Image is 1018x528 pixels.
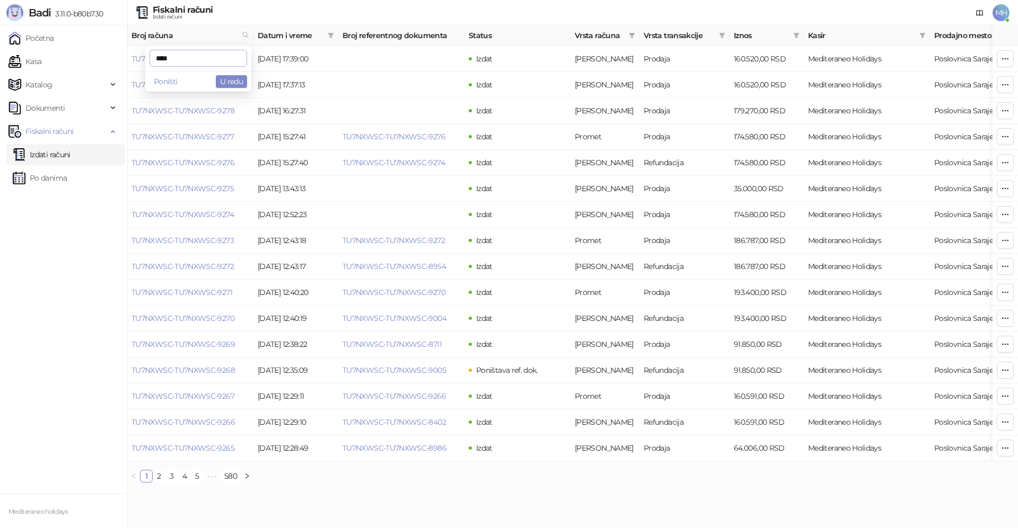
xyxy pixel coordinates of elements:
td: TU7NXWSC-TU7NXWSC-9272 [127,254,253,280]
td: Promet [571,228,639,254]
td: Mediteraneo Holidays [804,72,930,98]
td: Mediteraneo Holidays [804,435,930,461]
span: filter [328,32,334,39]
span: Vrsta računa [575,30,625,41]
td: Refundacija [639,409,730,435]
span: left [130,473,137,479]
td: [DATE] 12:43:17 [253,254,338,280]
a: TU7NXWSC-TU7NXWSC-9266 [343,391,446,401]
li: 3 [165,470,178,482]
span: Datum i vreme [258,30,323,41]
span: 3.11.0-b80b730 [51,9,103,19]
td: Mediteraneo Holidays [804,254,930,280]
td: TU7NXWSC-TU7NXWSC-9273 [127,228,253,254]
a: TU7NXWSC-TU7NXWSC-9004 [343,314,446,323]
td: Avans [571,435,639,461]
td: TU7NXWSC-TU7NXWSC-9274 [127,202,253,228]
td: TU7NXWSC-TU7NXWSC-9270 [127,306,253,332]
td: Prodaja [639,72,730,98]
td: Prodaja [639,98,730,124]
td: 91.850,00 RSD [730,357,804,383]
a: TU7NXWSC-TU7NXWSC-9265 [131,443,234,453]
span: Izdat [476,262,493,271]
span: ••• [204,470,221,482]
td: TU7NXWSC-TU7NXWSC-9277 [127,124,253,150]
li: 580 [221,470,241,482]
a: TU7NXWSC-TU7NXWSC-9268 [131,365,235,375]
a: 4 [179,470,190,482]
td: Avans [571,72,639,98]
span: Izdat [476,80,493,90]
span: filter [719,32,725,39]
td: Prodaja [639,383,730,409]
span: Izdat [476,236,493,245]
li: 5 [191,470,204,482]
td: 186.787,00 RSD [730,228,804,254]
span: Izdat [476,106,493,115]
a: 580 [221,470,240,482]
span: Kasir [808,30,915,41]
a: TU7NXWSC-TU7NXWSC-8954 [343,262,446,271]
span: Dokumenti [25,97,65,119]
a: 5 [191,470,203,482]
span: Broj računa [131,30,238,41]
span: filter [791,28,802,43]
td: 91.850,00 RSD [730,332,804,357]
td: Promet [571,280,639,306]
td: Mediteraneo Holidays [804,280,930,306]
a: TU7NXWSC-TU7NXWSC-9269 [131,339,235,349]
td: Promet [571,383,639,409]
span: Poništava ref. dok. [476,365,538,375]
th: Broj referentnog dokumenta [338,25,464,46]
td: 160.591,00 RSD [730,409,804,435]
a: TU7NXWSC-TU7NXWSC-9271 [131,288,232,297]
span: Vrsta transakcije [644,30,715,41]
td: Prodaja [639,280,730,306]
td: [DATE] 13:43:13 [253,176,338,202]
td: Promet [571,124,639,150]
td: [DATE] 12:29:11 [253,383,338,409]
td: [DATE] 12:29:10 [253,409,338,435]
span: filter [917,28,928,43]
td: [DATE] 17:37:13 [253,72,338,98]
span: MH [993,4,1010,21]
td: Avans [571,150,639,176]
a: TU7NXWSC-TU7NXWSC-9266 [131,417,235,427]
td: Prodaja [639,176,730,202]
td: Refundacija [639,357,730,383]
li: Sledeća strana [241,470,253,482]
td: Mediteraneo Holidays [804,176,930,202]
td: [DATE] 12:52:23 [253,202,338,228]
a: TU7NXWSC-TU7NXWSC-9270 [343,288,445,297]
td: TU7NXWSC-TU7NXWSC-9275 [127,176,253,202]
td: Avans [571,357,639,383]
td: Avans [571,46,639,72]
td: [DATE] 15:27:40 [253,150,338,176]
td: Mediteraneo Holidays [804,228,930,254]
span: Izdat [476,158,493,167]
td: Prodaja [639,202,730,228]
td: Refundacija [639,150,730,176]
td: Refundacija [639,306,730,332]
td: Prodaja [639,124,730,150]
td: Refundacija [639,254,730,280]
td: TU7NXWSC-TU7NXWSC-9266 [127,409,253,435]
span: Izdat [476,314,493,323]
span: Izdat [476,132,493,141]
div: Izdati računi [153,14,213,20]
span: filter [717,28,727,43]
td: 160.591,00 RSD [730,383,804,409]
td: [DATE] 12:28:49 [253,435,338,461]
td: 179.270,00 RSD [730,98,804,124]
td: TU7NXWSC-TU7NXWSC-9271 [127,280,253,306]
td: [DATE] 12:35:09 [253,357,338,383]
td: Mediteraneo Holidays [804,46,930,72]
li: 2 [153,470,165,482]
td: Avans [571,306,639,332]
td: Prodaja [639,228,730,254]
a: TU7NXWSC-TU7NXWSC-9276 [131,158,234,167]
a: TU7NXWSC-TU7NXWSC-9278 [131,106,234,115]
span: Izdat [476,417,493,427]
a: Početna [8,28,54,49]
a: TU7NXWSC-TU7NXWSC-9005 [343,365,446,375]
